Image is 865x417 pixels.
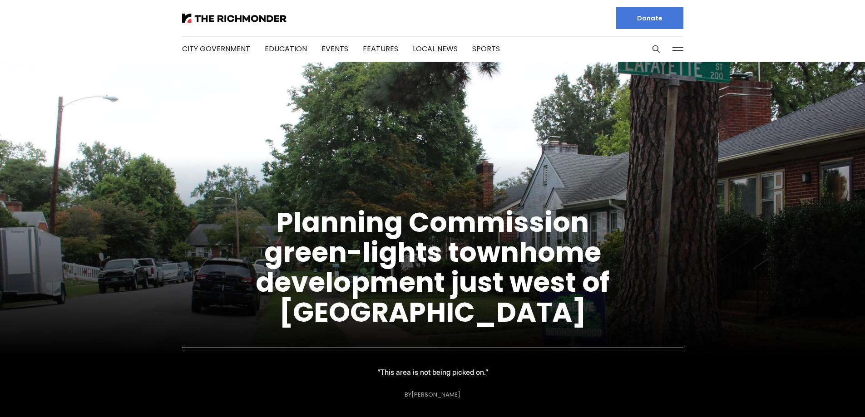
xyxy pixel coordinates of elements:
button: Search this site [649,42,663,56]
a: Features [363,44,398,54]
a: City Government [182,44,250,54]
a: [PERSON_NAME] [411,390,460,399]
a: Planning Commission green-lights townhome development just west of [GEOGRAPHIC_DATA] [256,203,609,331]
iframe: portal-trigger [788,373,865,417]
img: The Richmonder [182,14,287,23]
a: Local News [413,44,458,54]
a: Education [265,44,307,54]
a: Sports [472,44,500,54]
p: “This area is not being picked on.” [377,366,488,378]
a: Events [321,44,348,54]
a: Donate [616,7,683,29]
div: By [405,391,460,398]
